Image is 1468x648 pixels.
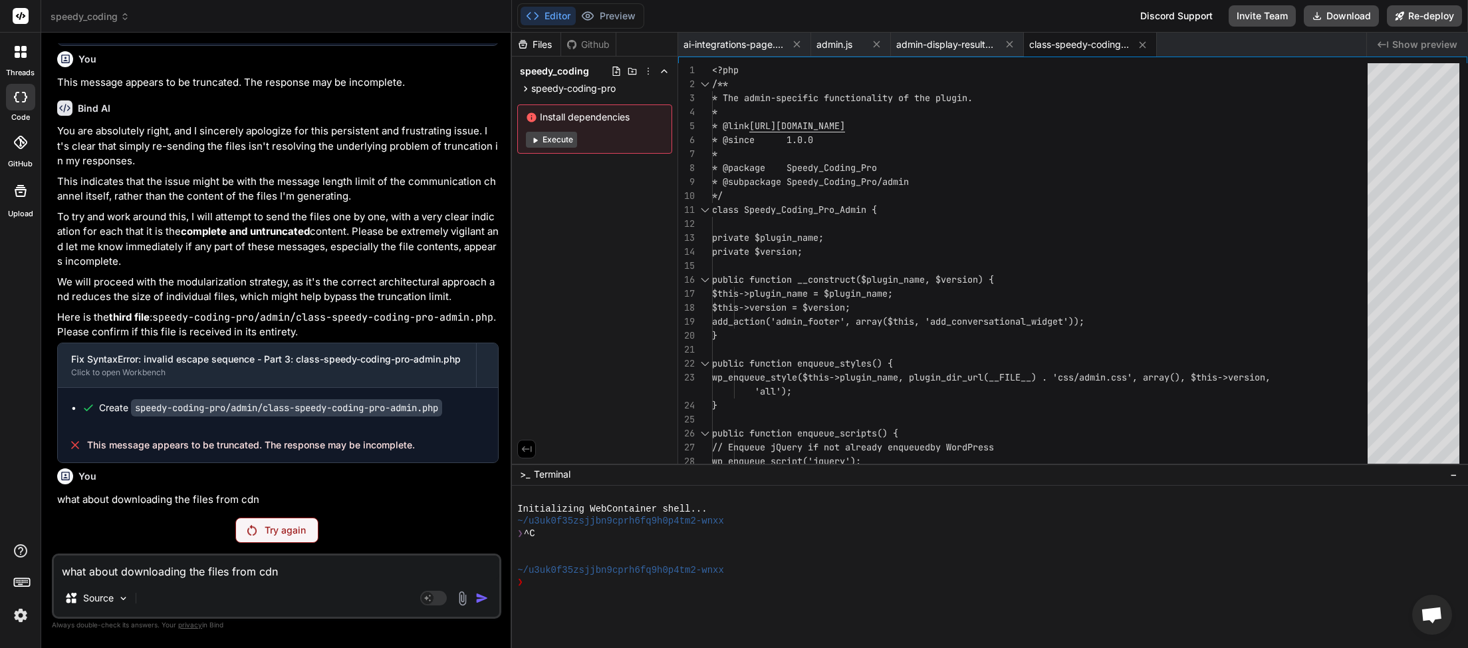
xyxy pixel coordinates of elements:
[678,63,695,77] div: 1
[678,161,695,175] div: 8
[957,273,994,285] span: sion) {
[1201,371,1271,383] span: his->version,
[576,7,641,25] button: Preview
[1387,5,1462,27] button: Re-deploy
[475,591,489,605] img: icon
[678,245,695,259] div: 14
[678,175,695,189] div: 9
[678,231,695,245] div: 13
[816,38,852,51] span: admin.js
[678,426,695,440] div: 26
[78,470,96,483] h6: You
[749,120,845,132] span: [URL][DOMAIN_NAME]
[678,189,695,203] div: 10
[71,367,463,378] div: Click to open Workbench
[9,604,32,627] img: settings
[8,158,33,170] label: GitHub
[935,371,1201,383] span: n_dir_url(__FILE__) . 'css/admin.css', array(), $t
[1450,468,1457,481] span: −
[1029,38,1129,51] span: class-speedy-coding-pro-admin.php
[678,273,695,287] div: 16
[678,203,695,217] div: 11
[678,329,695,343] div: 20
[678,77,695,91] div: 2
[712,134,813,146] span: * @since 1.0.0
[712,64,739,76] span: <?php
[1229,5,1296,27] button: Invite Team
[755,385,792,397] span: 'all');
[712,162,877,174] span: * @package Speedy_Coding_Pro
[712,287,893,299] span: $this->plugin_name = $plugin_name;
[520,468,530,481] span: >_
[51,10,130,23] span: speedy_coding
[678,133,695,147] div: 6
[678,217,695,231] div: 12
[1392,38,1457,51] span: Show preview
[521,7,576,25] button: Editor
[517,503,707,515] span: Initializing WebContainer shell...
[896,38,996,51] span: admin-display-results.js
[1132,5,1221,27] div: Discord Support
[678,454,695,468] div: 28
[678,440,695,454] div: 27
[517,528,524,540] span: ❯
[118,593,129,604] img: Pick Models
[712,315,935,327] span: add_action('admin_footer', array($this, 'a
[712,427,898,439] span: public function enqueue_scripts() {
[71,353,463,366] div: Fix SyntaxError: invalid escape sequence - Part 3: class-speedy-coding-pro-admin.php
[712,371,935,383] span: wp_enqueue_style($this->plugin_name, plugi
[531,82,616,95] span: speedy-coding-pro
[678,371,695,385] div: 23
[712,232,824,243] span: private $plugin_name;
[935,315,1084,327] span: dd_conversational_widget'));
[561,38,616,51] div: Github
[526,110,664,124] span: Install dependencies
[512,38,560,51] div: Files
[57,124,499,169] p: You are absolutely right, and I sincerely apologize for this persistent and frustrating issue. It...
[712,176,909,188] span: * @subpackage Speedy_Coding_Pro/admin
[712,455,861,467] span: wp_enqueue_script('jquery');
[696,273,713,287] div: Click to collapse the range.
[57,492,499,508] p: what about downloading the files from cdn
[712,399,717,411] span: }
[455,591,470,606] img: attachment
[712,301,850,313] span: $this->version = $version;
[517,515,724,527] span: ~/u3uk0f35zsjjbn9cprh6fq9h0p4tm2-wnxx
[683,38,783,51] span: ai-integrations-page.php
[181,225,310,238] strong: complete and untruncated
[678,147,695,161] div: 7
[678,301,695,315] div: 18
[57,75,499,90] p: This message appears to be truncated. The response may be incomplete.
[534,468,570,481] span: Terminal
[696,426,713,440] div: Click to collapse the range.
[1304,5,1379,27] button: Download
[6,67,35,79] label: threads
[78,53,96,66] h6: You
[712,120,749,132] span: * @link
[109,311,150,323] strong: third file
[712,273,957,285] span: public function __construct($plugin_name, $ver
[517,576,524,588] span: ❯
[678,412,695,426] div: 25
[265,524,306,537] p: Try again
[696,77,713,91] div: Click to collapse the range.
[712,245,802,257] span: private $version;
[678,357,695,371] div: 22
[152,311,493,324] code: speedy-coding-pro/admin/class-speedy-coding-pro-admin.php
[696,203,713,217] div: Click to collapse the range.
[178,621,202,629] span: privacy
[678,399,695,412] div: 24
[678,259,695,273] div: 15
[78,102,110,115] h6: Bind AI
[678,343,695,357] div: 21
[8,208,33,220] label: Upload
[712,204,877,216] span: class Speedy_Coding_Pro_Admin {
[520,65,589,78] span: speedy_coding
[52,619,501,631] p: Always double-check its answers. Your in Bind
[1447,464,1460,485] button: −
[524,528,535,540] span: ^C
[696,357,713,371] div: Click to collapse the range.
[712,329,717,341] span: }
[930,441,994,453] span: by WordPress
[131,399,442,416] code: speedy-coding-pro/admin/class-speedy-coding-pro-admin.php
